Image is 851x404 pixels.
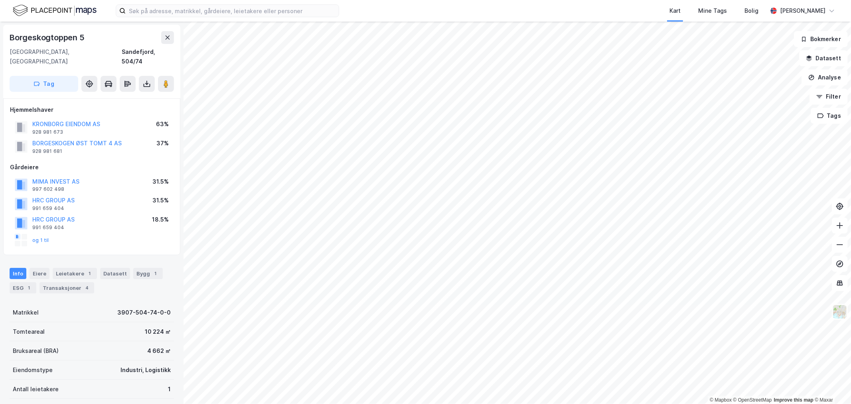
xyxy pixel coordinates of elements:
[122,47,174,66] div: Sandefjord, 504/74
[10,162,174,172] div: Gårdeiere
[10,31,86,44] div: Borgeskogtoppen 5
[168,384,171,394] div: 1
[744,6,758,16] div: Bolig
[25,284,33,292] div: 1
[133,268,163,279] div: Bygg
[733,397,772,403] a: OpenStreetMap
[83,284,91,292] div: 4
[39,282,94,293] div: Transaksjoner
[799,50,848,66] button: Datasett
[811,366,851,404] div: Kontrollprogram for chat
[10,47,122,66] div: [GEOGRAPHIC_DATA], [GEOGRAPHIC_DATA]
[32,148,62,154] div: 928 981 681
[117,308,171,317] div: 3907-504-74-0-0
[32,205,64,212] div: 991 659 404
[13,346,59,356] div: Bruksareal (BRA)
[13,365,53,375] div: Eiendomstype
[100,268,130,279] div: Datasett
[811,108,848,124] button: Tags
[53,268,97,279] div: Leietakere
[710,397,732,403] a: Mapbox
[13,384,59,394] div: Antall leietakere
[794,31,848,47] button: Bokmerker
[152,215,169,224] div: 18.5%
[120,365,171,375] div: Industri, Logistikk
[86,269,94,277] div: 1
[10,76,78,92] button: Tag
[156,139,169,148] div: 37%
[152,196,169,205] div: 31.5%
[802,69,848,85] button: Analyse
[698,6,727,16] div: Mine Tags
[669,6,681,16] div: Kart
[810,89,848,105] button: Filter
[32,129,63,135] div: 928 981 673
[145,327,171,337] div: 10 224 ㎡
[30,268,49,279] div: Eiere
[32,224,64,231] div: 991 659 404
[156,119,169,129] div: 63%
[13,308,39,317] div: Matrikkel
[126,5,339,17] input: Søk på adresse, matrikkel, gårdeiere, leietakere eller personer
[10,282,36,293] div: ESG
[147,346,171,356] div: 4 662 ㎡
[152,177,169,186] div: 31.5%
[32,186,64,192] div: 997 602 498
[13,327,45,337] div: Tomteareal
[152,269,160,277] div: 1
[832,304,847,319] img: Z
[780,6,825,16] div: [PERSON_NAME]
[774,397,813,403] a: Improve this map
[811,366,851,404] iframe: Chat Widget
[10,268,26,279] div: Info
[10,105,174,115] div: Hjemmelshaver
[13,4,97,18] img: logo.f888ab2527a4732fd821a326f86c7f29.svg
